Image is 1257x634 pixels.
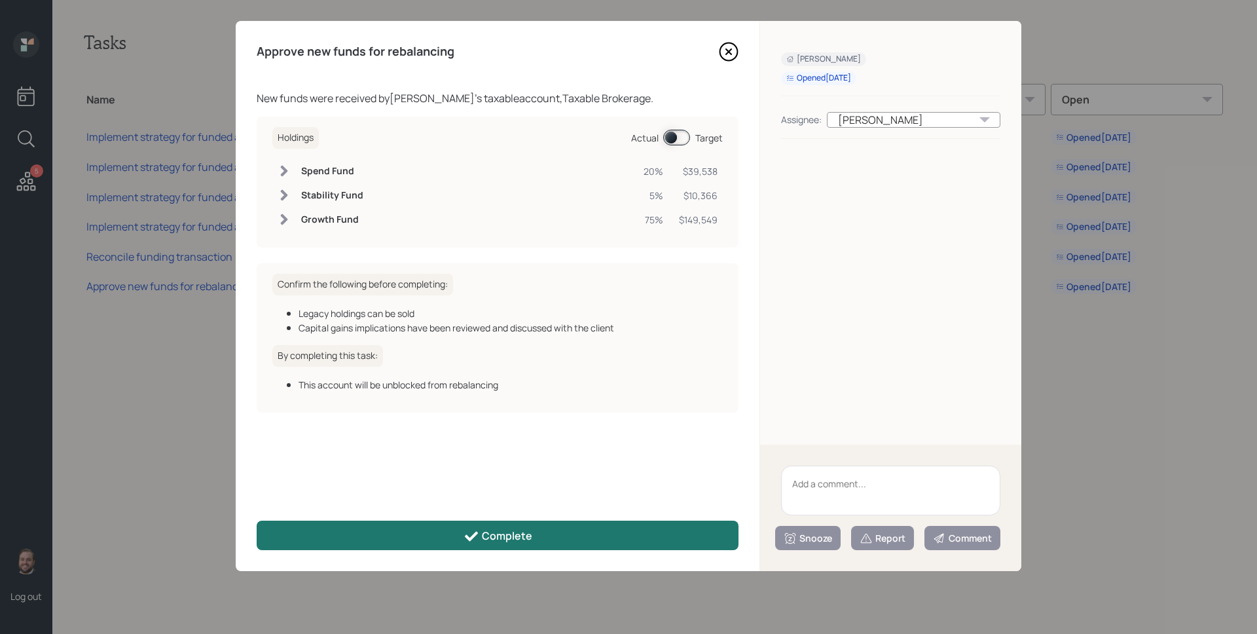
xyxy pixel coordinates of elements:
[695,131,723,145] div: Target
[301,190,363,201] h6: Stability Fund
[299,321,723,335] div: Capital gains implications have been reviewed and discussed with the client
[301,166,363,177] h6: Spend Fund
[851,526,914,550] button: Report
[257,90,738,106] div: New funds were received by [PERSON_NAME] 's taxable account, Taxable Brokerage .
[464,529,532,544] div: Complete
[781,113,822,126] div: Assignee:
[257,45,454,59] h4: Approve new funds for rebalancing
[644,164,663,178] div: 20%
[644,213,663,227] div: 75%
[860,532,905,545] div: Report
[644,189,663,202] div: 5%
[272,127,319,149] h6: Holdings
[299,378,723,392] div: This account will be unblocked from rebalancing
[784,532,832,545] div: Snooze
[257,521,738,550] button: Complete
[924,526,1000,550] button: Comment
[679,213,718,227] div: $149,549
[679,189,718,202] div: $10,366
[786,54,861,65] div: [PERSON_NAME]
[299,307,723,320] div: Legacy holdings can be sold
[272,345,383,367] h6: By completing this task:
[786,73,851,84] div: Opened [DATE]
[679,164,718,178] div: $39,538
[272,274,453,295] h6: Confirm the following before completing:
[933,532,992,545] div: Comment
[827,112,1000,128] div: [PERSON_NAME]
[631,131,659,145] div: Actual
[775,526,841,550] button: Snooze
[301,214,363,225] h6: Growth Fund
